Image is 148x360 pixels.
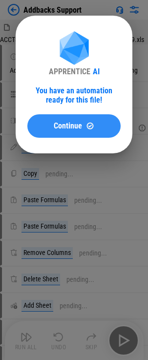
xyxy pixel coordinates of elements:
[27,86,121,105] div: You have an automation ready for this file!
[27,114,121,138] button: ContinueContinue
[86,122,94,130] img: Continue
[93,67,100,76] div: AI
[49,67,90,76] div: APPRENTICE
[55,31,94,67] img: Apprentice AI
[54,122,82,130] span: Continue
